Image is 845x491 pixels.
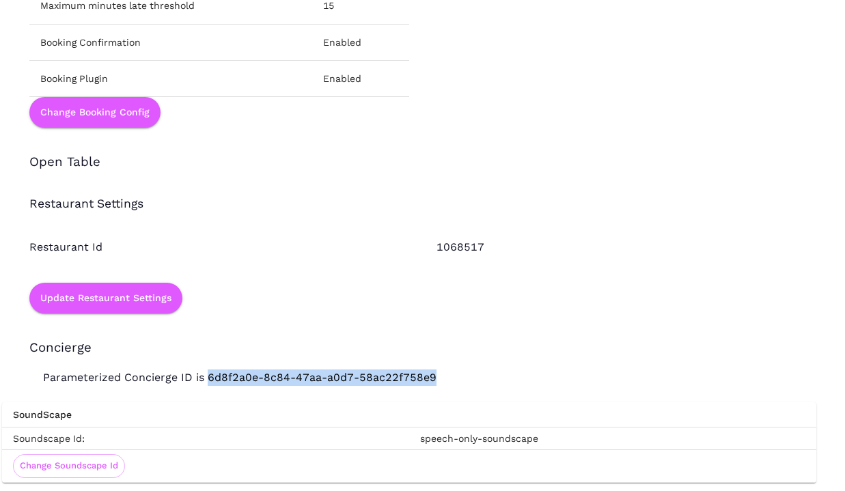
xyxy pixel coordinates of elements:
td: speech-only-soundscape [409,427,816,449]
td: Booking Confirmation [29,24,313,60]
td: Booking Plugin [29,60,313,96]
th: SoundScape [2,402,816,427]
button: Update Restaurant Settings [29,283,182,313]
h4: Restaurant Settings [29,197,816,212]
p: Parameterized Concierge ID is 6d8f2a0e-8c84-47aa-a0d7-58ac22f758e9 [2,356,816,386]
td: Soundscape Id: [2,427,409,449]
h3: Open Table [29,155,816,170]
button: Change Soundscape Id [13,454,125,478]
div: 1068517 [409,212,816,255]
td: Enabled [312,60,408,96]
h3: Concierge [2,313,92,356]
div: Restaurant Id [2,212,409,255]
button: Change Booking Config [29,97,161,128]
td: Enabled [312,24,408,60]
